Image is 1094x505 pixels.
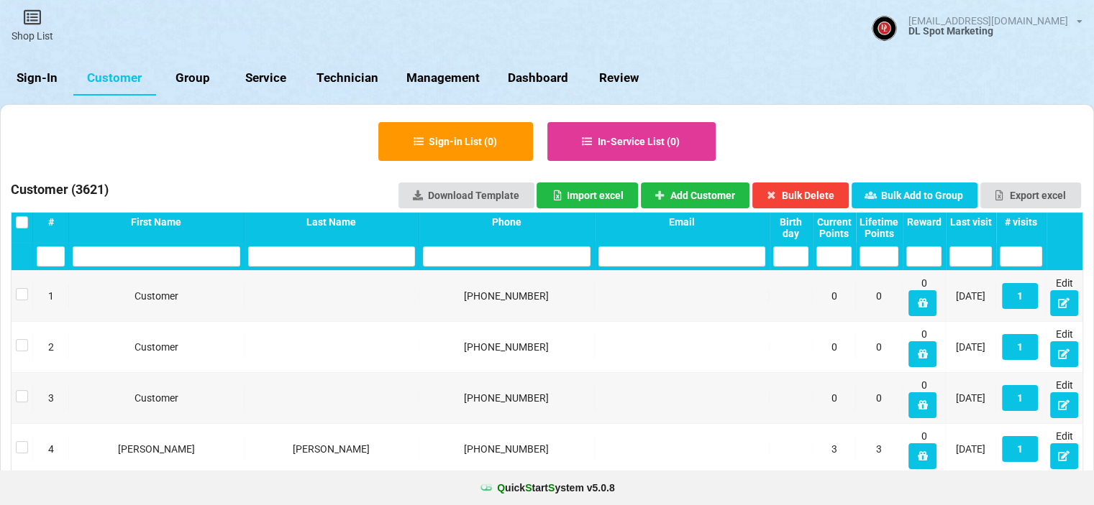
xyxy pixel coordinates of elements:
[73,289,240,303] div: Customer
[949,289,992,303] div: [DATE]
[1002,436,1038,462] button: 1
[398,182,534,208] a: Download Template
[949,216,992,228] div: Last visit
[1050,327,1079,367] div: Edit
[852,182,978,208] button: Bulk Add to Group
[37,289,65,303] div: 1
[906,429,942,469] div: 0
[582,61,655,96] a: Review
[73,391,240,405] div: Customer
[860,442,898,456] div: 3
[906,216,942,228] div: Reward
[73,216,240,228] div: First Name
[479,481,493,495] img: favicon.ico
[156,61,229,96] a: Group
[423,442,591,456] div: [PHONE_NUMBER]
[37,391,65,405] div: 3
[949,391,992,405] div: [DATE]
[37,340,65,354] div: 2
[552,190,623,200] div: Import excel
[73,61,156,96] a: Customer
[494,61,583,96] a: Dashboard
[229,61,303,96] a: Service
[1000,216,1042,228] div: # visits
[860,289,898,303] div: 0
[598,216,766,228] div: Email
[816,289,852,303] div: 0
[1002,385,1038,411] button: 1
[423,289,591,303] div: [PHONE_NUMBER]
[1002,334,1038,360] button: 1
[73,340,240,354] div: Customer
[860,340,898,354] div: 0
[423,391,591,405] div: [PHONE_NUMBER]
[525,482,532,494] span: S
[548,482,555,494] span: S
[908,26,1082,36] div: DL Spot Marketing
[497,482,505,494] span: Q
[497,481,614,495] b: uick tart ystem v 5.0.8
[1050,276,1079,316] div: Edit
[949,442,992,456] div: [DATE]
[773,216,808,239] div: Birth day
[423,216,591,228] div: Phone
[423,340,591,354] div: [PHONE_NUMBER]
[37,442,65,456] div: 4
[1050,378,1079,418] div: Edit
[949,340,992,354] div: [DATE]
[816,340,852,354] div: 0
[906,327,942,367] div: 0
[393,61,494,96] a: Management
[908,16,1068,26] div: [EMAIL_ADDRESS][DOMAIN_NAME]
[752,182,849,208] button: Bulk Delete
[641,182,750,208] button: Add Customer
[248,442,416,456] div: [PERSON_NAME]
[303,61,393,96] a: Technician
[1002,283,1038,309] button: 1
[980,182,1081,208] button: Export excel
[906,378,942,418] div: 0
[547,122,716,161] button: In-Service List (0)
[1050,429,1079,469] div: Edit
[378,122,533,161] button: Sign-in List (0)
[860,216,898,239] div: Lifetime Points
[37,216,65,228] div: #
[872,16,897,41] img: ACg8ocJBJY4Ud2iSZOJ0dI7f7WKL7m7EXPYQEjkk1zIsAGHMA41r1c4--g=s96-c
[816,216,852,239] div: Current Points
[816,391,852,405] div: 0
[73,442,240,456] div: [PERSON_NAME]
[906,276,942,316] div: 0
[11,181,109,203] h3: Customer ( 3621 )
[248,216,416,228] div: Last Name
[816,442,852,456] div: 3
[860,391,898,405] div: 0
[537,182,638,208] button: Import excel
